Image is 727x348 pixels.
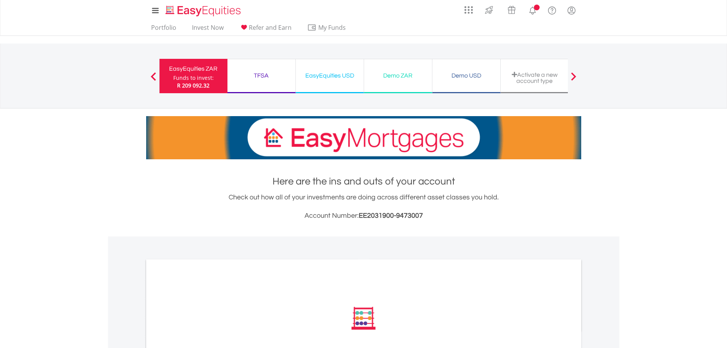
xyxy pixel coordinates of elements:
[359,212,423,219] span: EE2031900-9473007
[483,4,495,16] img: thrive-v2.svg
[542,2,562,17] a: FAQ's and Support
[505,4,518,16] img: vouchers-v2.svg
[146,210,581,221] h3: Account Number:
[459,2,478,14] a: AppsGrid
[146,175,581,188] h1: Here are the ins and outs of your account
[189,24,227,36] a: Invest Now
[164,63,223,74] div: EasyEquities ZAR
[505,71,564,84] div: Activate a new account type
[307,23,357,32] span: My Funds
[249,23,292,32] span: Refer and Earn
[437,70,496,81] div: Demo USD
[464,6,473,14] img: grid-menu-icon.svg
[236,24,295,36] a: Refer and Earn
[562,2,581,19] a: My Profile
[369,70,427,81] div: Demo ZAR
[500,2,523,16] a: Vouchers
[523,2,542,17] a: Notifications
[146,116,581,159] img: EasyMortage Promotion Banner
[146,192,581,221] div: Check out how all of your investments are doing across different asset classes you hold.
[177,82,210,89] span: R 209 092.32
[164,5,244,17] img: EasyEquities_Logo.png
[300,70,359,81] div: EasyEquities USD
[148,24,179,36] a: Portfolio
[173,74,214,82] div: Funds to invest:
[163,2,244,17] a: Home page
[232,70,291,81] div: TFSA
